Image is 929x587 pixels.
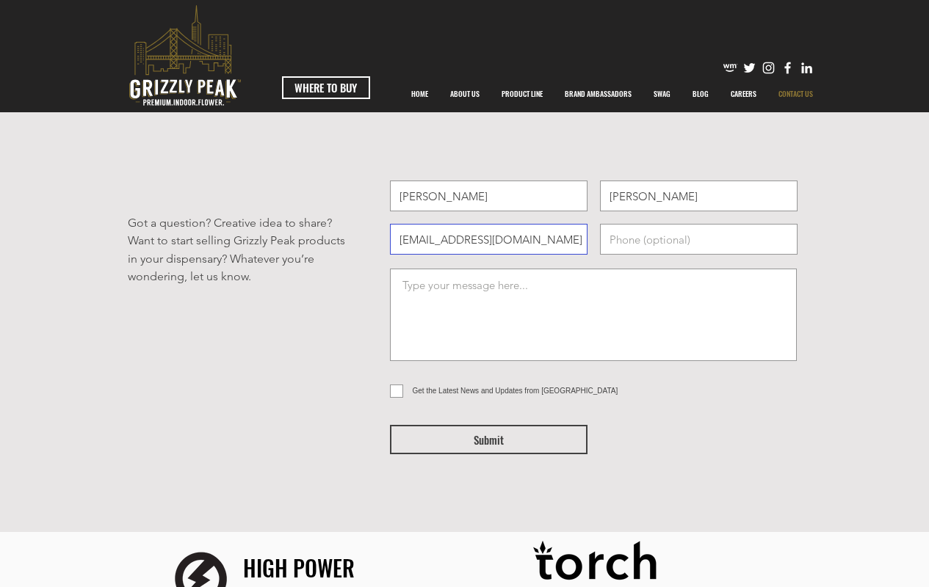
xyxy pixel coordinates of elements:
[799,60,814,76] img: Likedin
[600,224,798,255] input: Phone (optional)
[439,76,491,112] a: ABOUT US
[554,76,643,112] div: BRAND AMBASSADORS
[491,76,554,112] a: PRODUCT LINE
[720,76,767,112] a: CAREERS
[600,181,798,211] input: Last Name
[400,76,824,112] nav: Site
[390,224,588,255] input: Email
[390,181,588,211] input: First Name
[474,432,504,448] span: Submit
[780,60,795,76] img: Facebook
[742,60,757,76] img: Twitter
[557,76,639,112] p: BRAND AMBASSADORS
[643,76,682,112] a: SWAG
[682,76,720,112] a: BLOG
[723,76,764,112] p: CAREERS
[390,425,588,454] button: Submit
[494,76,550,112] p: PRODUCT LINE
[443,76,487,112] p: ABOUT US
[767,76,824,112] a: CONTACT US
[129,5,241,106] svg: premium-indoor-flower
[128,233,345,283] span: Want to start selling Grizzly Peak products in your dispensary? Whatever you’re wondering, let us...
[646,76,678,112] p: SWAG
[400,76,439,112] a: HOME
[128,216,332,230] span: Got a question? Creative idea to share?
[294,80,357,95] span: WHERE TO BUY
[723,60,814,76] ul: Social Bar
[685,76,716,112] p: BLOG
[413,387,618,395] span: Get the Latest News and Updates from [GEOGRAPHIC_DATA]
[404,76,435,112] p: HOME
[282,76,370,99] a: WHERE TO BUY
[723,60,738,76] img: weedmaps
[243,551,355,584] span: HIGH POWER
[771,76,820,112] p: CONTACT US
[761,60,776,76] img: Instagram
